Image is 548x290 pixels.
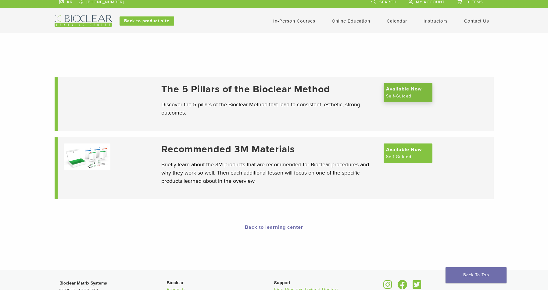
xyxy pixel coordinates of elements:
[273,18,315,24] a: In-Person Courses
[384,143,432,163] a: Available Now Self-Guided
[384,83,432,102] a: Available Now Self-Guided
[332,18,370,24] a: Online Education
[120,16,174,26] a: Back to product site
[245,224,303,230] a: Back to learning center
[386,146,422,153] span: Available Now
[386,85,422,93] span: Available Now
[386,153,411,161] span: Self-Guided
[161,101,378,117] p: Discover the 5 pillars of the Bioclear Method that lead to consistent, esthetic, strong outcomes.
[55,15,112,27] img: Bioclear
[381,284,394,290] a: Bioclear
[446,267,507,283] a: Back To Top
[464,18,489,24] a: Contact Us
[396,284,410,290] a: Bioclear
[161,143,378,155] a: Recommended 3M Materials
[161,83,378,95] a: The 5 Pillars of the Bioclear Method
[387,18,407,24] a: Calendar
[167,280,184,285] span: Bioclear
[161,161,378,185] p: Briefly learn about the 3M products that are recommended for Bioclear procedures and why they wor...
[274,280,291,285] span: Support
[424,18,448,24] a: Instructors
[59,281,107,286] strong: Bioclear Matrix Systems
[411,284,424,290] a: Bioclear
